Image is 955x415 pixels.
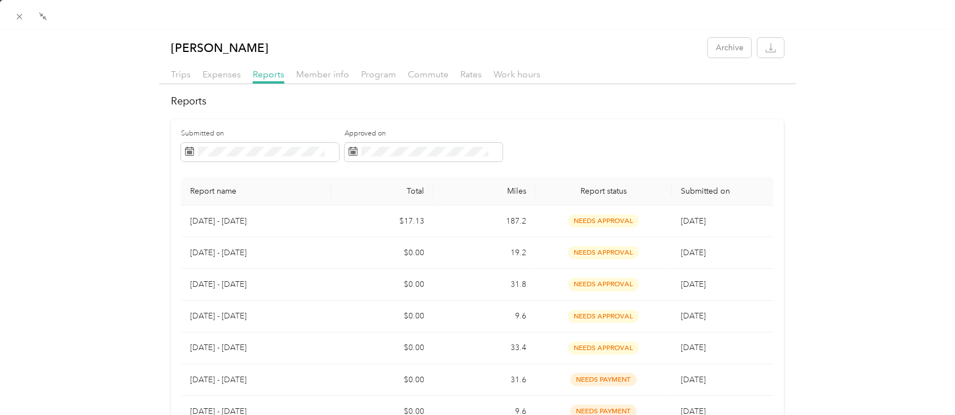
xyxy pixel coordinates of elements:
[345,129,503,139] label: Approved on
[331,333,433,364] td: $0.00
[433,237,535,269] td: 19.2
[171,38,269,58] p: [PERSON_NAME]
[568,215,639,228] span: needs approval
[433,333,535,364] td: 33.4
[460,69,482,80] span: Rates
[568,342,639,355] span: needs approval
[190,247,322,259] p: [DATE] - [DATE]
[433,364,535,396] td: 31.6
[171,94,784,109] h2: Reports
[331,269,433,300] td: $0.00
[433,269,535,300] td: 31.8
[568,246,639,259] span: needs approval
[253,69,284,80] span: Reports
[681,216,706,226] span: [DATE]
[708,38,751,58] button: Archive
[681,375,706,385] span: [DATE]
[296,69,349,80] span: Member info
[203,69,241,80] span: Expenses
[442,186,526,196] div: Miles
[331,237,433,269] td: $0.00
[681,311,706,321] span: [DATE]
[331,301,433,333] td: $0.00
[672,177,774,206] th: Submitted on
[681,343,706,352] span: [DATE]
[408,69,448,80] span: Commute
[190,215,322,228] p: [DATE] - [DATE]
[568,278,639,291] span: needs approval
[433,206,535,237] td: 187.2
[681,248,706,257] span: [DATE]
[433,301,535,333] td: 9.6
[361,69,396,80] span: Program
[681,279,706,289] span: [DATE]
[171,69,191,80] span: Trips
[181,129,339,139] label: Submitted on
[331,364,433,396] td: $0.00
[544,186,663,196] span: Report status
[568,310,639,323] span: needs approval
[494,69,540,80] span: Work hours
[190,342,322,354] p: [DATE] - [DATE]
[181,177,331,206] th: Report name
[570,373,637,386] span: needs payment
[331,206,433,237] td: $17.13
[892,352,955,415] iframe: Everlance-gr Chat Button Frame
[190,374,322,386] p: [DATE] - [DATE]
[190,310,322,322] p: [DATE] - [DATE]
[190,278,322,291] p: [DATE] - [DATE]
[340,186,424,196] div: Total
